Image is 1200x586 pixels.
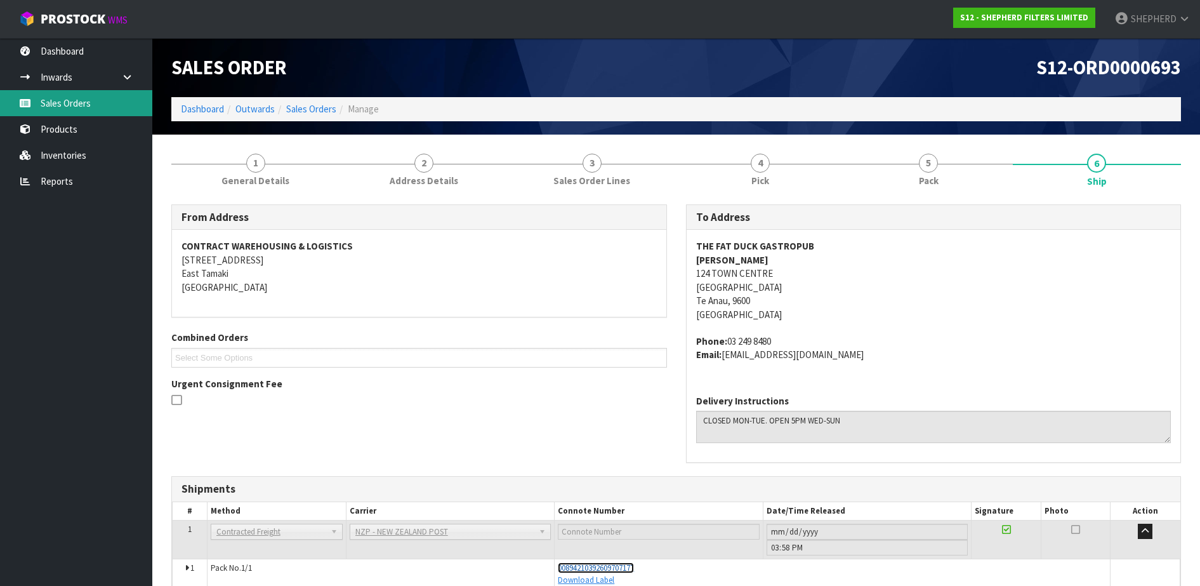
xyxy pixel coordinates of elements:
label: Combined Orders [171,331,248,344]
span: S12-ORD0000693 [1036,55,1181,79]
span: 4 [751,154,770,173]
strong: CONTRACT WAREHOUSING & LOGISTICS [181,240,353,252]
span: Sales Order Lines [553,174,630,187]
th: # [173,502,208,521]
strong: email [696,349,722,361]
h3: To Address [696,211,1171,223]
th: Method [207,502,346,521]
th: Photo [1041,502,1111,521]
span: Manage [348,103,379,115]
a: Download Label [558,575,614,585]
span: Address Details [390,174,458,187]
span: 3 [583,154,602,173]
address: 124 TOWN CENTRE [GEOGRAPHIC_DATA] Te Anau, 9600 [GEOGRAPHIC_DATA] [696,239,1171,321]
span: 1/1 [241,563,252,573]
a: Sales Orders [286,103,336,115]
span: 5 [919,154,938,173]
th: Action [1111,502,1180,521]
span: 1 [190,563,194,573]
img: cube-alt.png [19,11,35,27]
address: 03 249 8480 [EMAIL_ADDRESS][DOMAIN_NAME] [696,335,1171,362]
th: Date/Time Released [763,502,972,521]
small: WMS [108,14,128,26]
a: Dashboard [181,103,224,115]
span: NZP - NEW ZEALAND POST [355,524,534,540]
span: ProStock [41,11,105,27]
span: 1 [188,524,192,535]
th: Connote Number [555,502,763,521]
a: 00894210392609707177 [558,563,634,573]
label: Delivery Instructions [696,394,789,408]
h3: Shipments [181,483,1171,495]
label: Urgent Consignment Fee [171,377,282,390]
strong: phone [696,335,727,347]
span: Contracted Freight [216,524,326,540]
strong: S12 - SHEPHERD FILTERS LIMITED [960,12,1088,23]
span: 1 [246,154,265,173]
span: Sales Order [171,55,287,79]
span: Pack [919,174,939,187]
strong: THE FAT DUCK GASTROPUB [696,240,814,252]
span: Pick [751,174,769,187]
strong: [PERSON_NAME] [696,254,768,266]
h3: From Address [181,211,657,223]
input: Connote Number [558,524,760,540]
th: Carrier [346,502,555,521]
span: 2 [414,154,433,173]
a: Outwards [235,103,275,115]
th: Signature [972,502,1041,521]
address: [STREET_ADDRESS] East Tamaki [GEOGRAPHIC_DATA] [181,239,657,294]
span: SHEPHERD [1131,13,1177,25]
span: Ship [1087,175,1107,188]
span: 6 [1087,154,1106,173]
span: General Details [221,174,289,187]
